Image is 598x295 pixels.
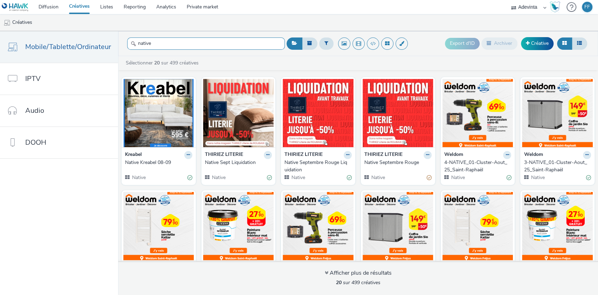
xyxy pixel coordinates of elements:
[363,192,433,260] img: 3-NATIVE_01-Cluster-Aout_25_Fréjus visual
[550,1,560,13] img: Hawk Academy
[521,37,554,50] a: Créative
[524,159,591,173] a: 3-NATIVE_01-Cluster-Aout_25_Saint-Raphaël
[442,192,513,260] img: 2-NATIVE_01-Cluster-Aout_25_Fréjus visual
[187,174,192,181] div: Valide
[427,174,432,181] div: Partiellement valide
[336,279,342,286] strong: 20
[363,79,433,147] img: Native Septembre Rouge visual
[550,1,563,13] a: Hawk Academy
[131,174,146,181] span: Native
[283,79,353,147] img: Native Septembre Rouge Liquidation visual
[211,174,226,181] span: Native
[371,174,385,181] span: Native
[123,192,194,260] img: 2-NATIVE_01-Cluster-Aout_25_Saint-Raphaël visual
[203,79,274,147] img: Native Sept Liquidation visual
[291,174,305,181] span: Native
[25,74,41,84] span: IPTV
[284,159,352,173] a: Native Septembre Rouge Liquidation
[25,137,46,147] span: DOOH
[325,269,392,277] div: Afficher plus de résultats
[284,151,323,159] strong: THIRIEZ LITERIE
[347,174,352,181] div: Valide
[445,38,480,49] button: Export d'ID
[205,159,272,166] a: Native Sept Liquidation
[364,159,432,166] a: Native Septembre Rouge
[572,37,587,49] button: Liste
[125,60,201,66] a: Sélectionner sur 499 créatives
[451,174,465,181] span: Native
[123,79,194,147] img: Native Kreabel 08-09 visual
[364,159,429,166] div: Native Septembre Rouge
[2,3,29,12] img: undefined Logo
[364,151,403,159] strong: THIRIEZ LITERIE
[506,174,511,181] div: Valide
[25,42,111,52] span: Mobile/Tablette/Ordinateur
[284,159,349,173] div: Native Septembre Rouge Liquidation
[557,37,572,49] button: Grille
[444,159,509,173] div: 4-NATIVE_01-Cluster-Aout_25_Saint-Raphaël
[25,105,44,116] span: Audio
[522,192,593,260] img: 1-NATIVE_01-Cluster-Aout_25_Fréjus visual
[442,79,513,147] img: 4-NATIVE_01-Cluster-Aout_25_Saint-Raphaël visual
[154,60,160,66] strong: 20
[586,174,591,181] div: Valide
[522,79,593,147] img: 3-NATIVE_01-Cluster-Aout_25_Saint-Raphaël visual
[584,2,590,12] div: FF
[203,192,274,260] img: 1-NATIVE_01-Cluster-Aout_25_Saint-Raphaël visual
[267,174,272,181] div: Valide
[530,174,544,181] span: Native
[205,159,269,166] div: Native Sept Liquidation
[524,159,588,173] div: 3-NATIVE_01-Cluster-Aout_25_Saint-Raphaël
[125,151,142,159] strong: Kreabel
[444,159,511,173] a: 4-NATIVE_01-Cluster-Aout_25_Saint-Raphaël
[444,151,463,159] strong: Weldom
[481,37,517,49] button: Archiver
[336,279,380,286] span: sur 499 créatives
[524,151,543,159] strong: Weldom
[127,37,285,50] input: Rechercher...
[4,19,11,26] img: mobile
[125,159,192,166] a: Native Kreabel 08-09
[125,159,190,166] div: Native Kreabel 08-09
[283,192,353,260] img: 4-NATIVE_01-Cluster-Aout_25_Fréjus visual
[205,151,243,159] strong: THIRIEZ LITERIE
